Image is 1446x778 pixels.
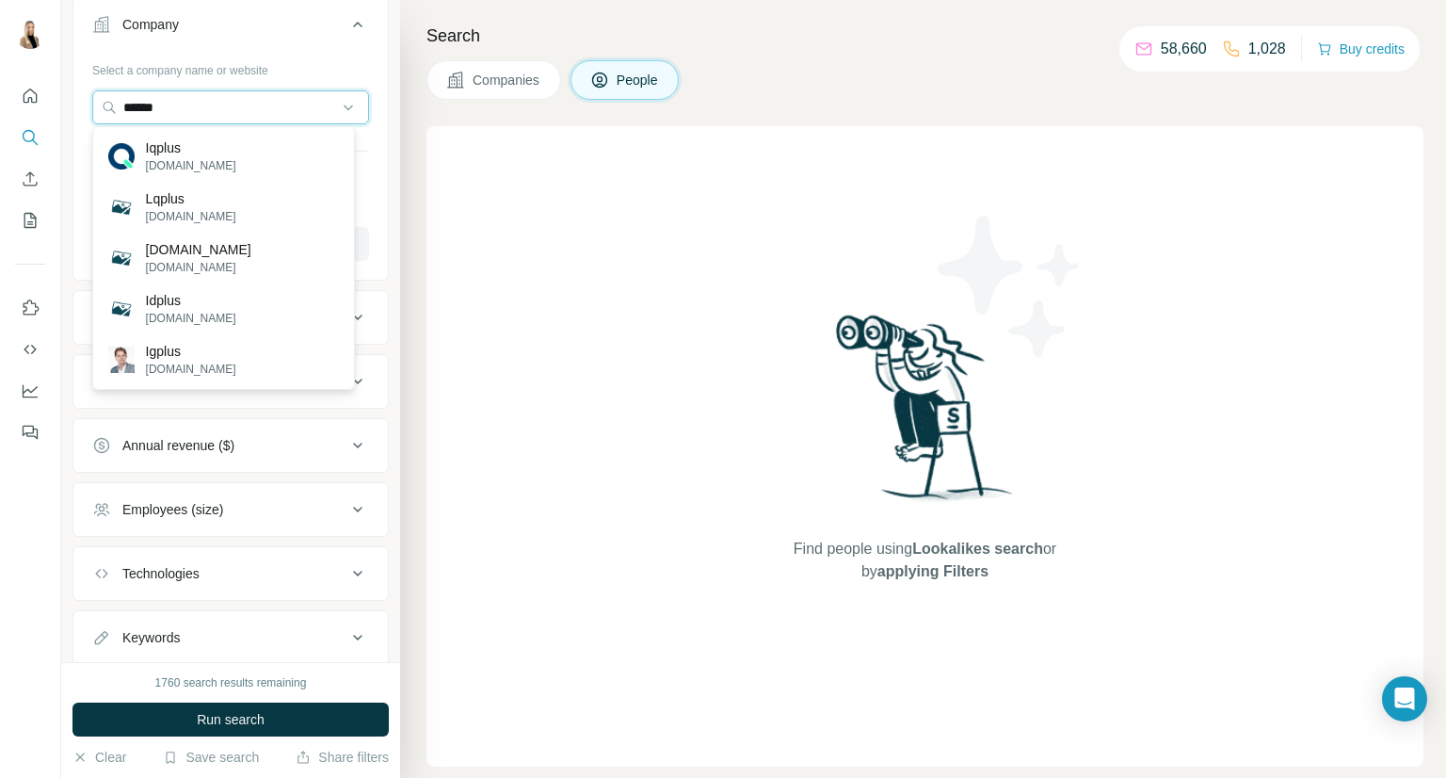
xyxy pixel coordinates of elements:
span: Lookalikes search [912,541,1043,557]
p: 1,028 [1248,38,1286,60]
p: Idplus [146,291,236,310]
button: HQ location [73,359,388,404]
p: [DOMAIN_NAME] [146,310,236,327]
button: Quick start [15,79,45,113]
button: Use Surfe on LinkedIn [15,291,45,325]
button: Dashboard [15,374,45,408]
img: Idplus [108,296,135,322]
button: Technologies [73,551,388,596]
button: Save search [163,748,259,767]
p: 58,660 [1161,38,1207,60]
img: Igplus [108,347,135,373]
p: Igplus [146,342,236,361]
div: Keywords [122,628,180,647]
button: Company [73,2,388,55]
img: Surfe Illustration - Stars [925,202,1095,371]
span: Find people using or by [774,538,1075,583]
div: Employees (size) [122,500,223,519]
button: My lists [15,203,45,237]
button: Enrich CSV [15,162,45,196]
div: Technologies [122,564,200,583]
button: Run search [72,703,389,737]
button: Annual revenue ($) [73,423,388,468]
span: Companies [473,71,541,89]
div: 1760 search results remaining [155,674,307,691]
img: iqpl.us [108,245,135,271]
p: [DOMAIN_NAME] [146,259,251,276]
span: Run search [197,710,265,729]
button: Buy credits [1317,36,1405,62]
button: Clear [72,748,126,767]
p: [DOMAIN_NAME] [146,240,251,259]
div: Select a company name or website [92,55,369,79]
button: Industry [73,295,388,340]
div: Open Intercom Messenger [1382,676,1427,721]
div: Annual revenue ($) [122,436,234,455]
button: Use Surfe API [15,332,45,366]
p: Lqplus [146,189,236,208]
button: Feedback [15,415,45,449]
button: Search [15,121,45,154]
p: [DOMAIN_NAME] [146,208,236,225]
button: Share filters [296,748,389,767]
img: Avatar [15,19,45,49]
span: applying Filters [877,563,988,579]
p: Iqplus [146,138,236,157]
button: Employees (size) [73,487,388,532]
p: [DOMAIN_NAME] [146,157,236,174]
img: Iqplus [108,143,135,170]
img: Lqplus [108,194,135,220]
p: [DOMAIN_NAME] [146,361,236,378]
div: Company [122,15,179,34]
h4: Search [426,23,1423,49]
span: People [617,71,660,89]
img: Surfe Illustration - Woman searching with binoculars [827,310,1023,520]
button: Keywords [73,615,388,660]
